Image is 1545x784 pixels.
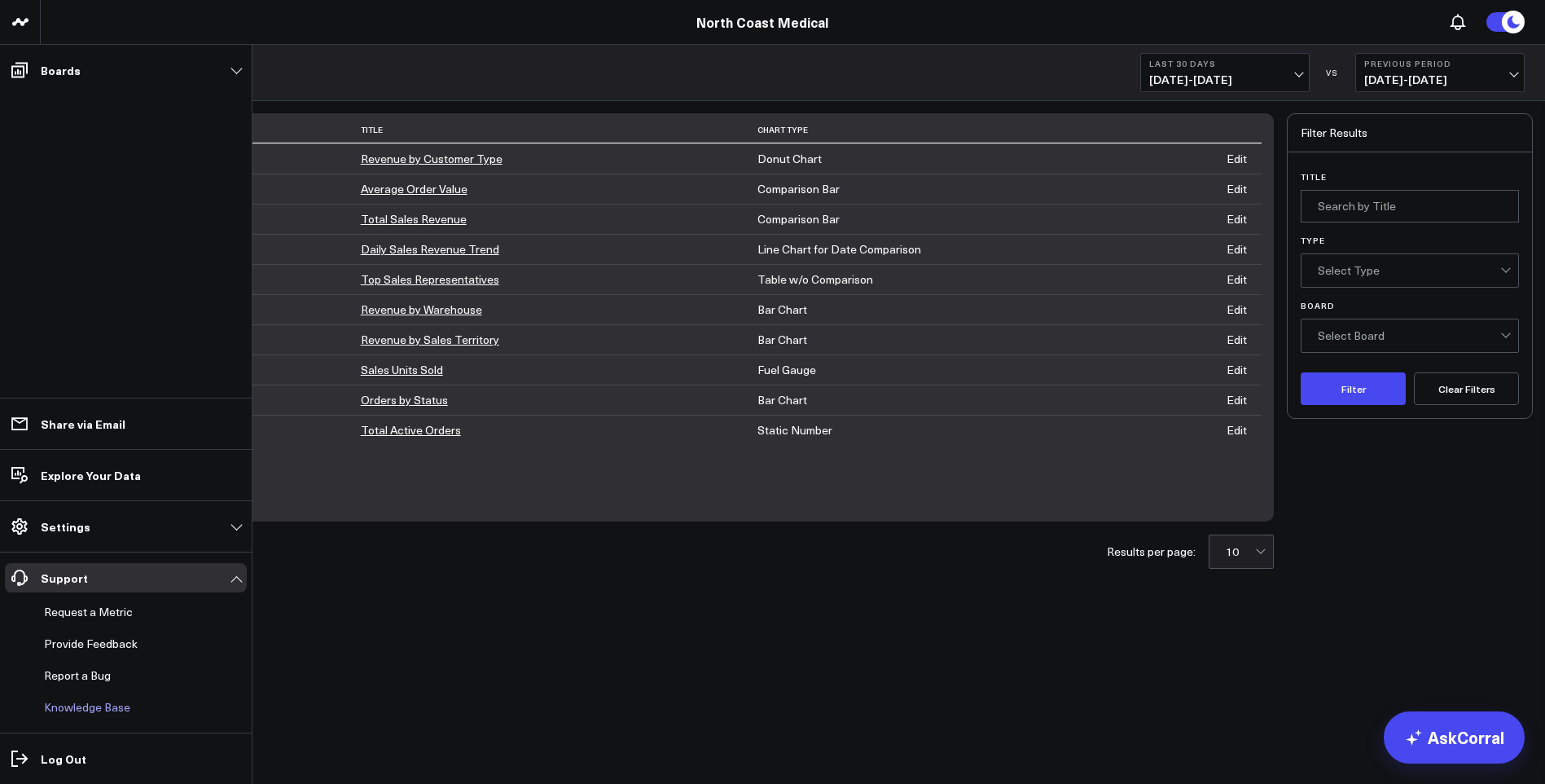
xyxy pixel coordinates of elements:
div: Select Type [1318,264,1500,277]
td: Bar Chart [757,385,1209,415]
a: Edit [1227,392,1247,407]
a: Total Active Orders [361,422,461,438]
a: Total Sales Revenue [361,211,467,227]
a: Knowledge Base [37,693,198,722]
td: Bar Chart [757,324,1209,355]
input: Search by Title [1301,190,1519,222]
td: Table w/o Comparison [757,264,1209,294]
a: Revenue by Sales Territory [361,332,499,347]
button: Clear Filters [1414,372,1519,405]
button: Filter [1301,372,1406,405]
a: Top Sales Representatives [361,271,499,287]
p: Settings [41,520,90,533]
td: Comparison Bar [757,174,1209,204]
a: Average Order Value [361,181,467,196]
a: Edit [1227,151,1247,166]
label: Board [1301,301,1519,311]
button: Request a Metric [37,597,133,627]
label: Title [1301,172,1519,182]
a: Edit [1227,211,1247,227]
p: Explore Your Data [41,469,141,482]
div: VS [1318,68,1347,77]
a: Revenue by Customer Type [361,151,503,166]
a: Log Out [5,744,247,773]
a: North Coast Medical [696,13,828,31]
a: Edit [1227,241,1247,257]
a: Edit [1227,271,1247,287]
span: [DATE] - [DATE] [1364,73,1516,86]
a: Edit [1227,181,1247,196]
td: Static Number [757,415,1209,445]
a: Edit [1227,362,1247,377]
a: Revenue by Warehouse [361,302,482,317]
td: Bar Chart [757,294,1209,324]
button: Report a Bug [37,661,111,690]
p: Support [41,571,88,584]
div: Filter Results [1288,114,1532,152]
b: Previous Period [1364,59,1516,68]
p: Provide Feedback [44,637,138,650]
label: Type [1301,236,1519,245]
b: Last 30 Days [1149,59,1301,68]
a: Edit [1227,332,1247,347]
div: Results per page: [1107,546,1196,557]
td: Fuel Gauge [757,355,1209,385]
th: Title [361,117,757,143]
p: Share via Email [41,417,125,430]
a: AskCorral [1384,711,1525,764]
a: Edit [1227,422,1247,438]
div: 10 [1226,545,1260,558]
p: Boards [41,64,81,77]
td: Comparison Bar [757,204,1209,234]
span: [DATE] - [DATE] [1149,73,1301,86]
div: Select Board [1318,329,1500,342]
td: Donut Chart [757,143,1209,174]
a: Orders by Status [361,392,448,407]
button: Last 30 Days[DATE]-[DATE] [1140,53,1310,92]
a: Daily Sales Revenue Trend [361,241,499,257]
td: Line Chart for Date Comparison [757,234,1209,264]
button: Provide Feedback [37,629,138,658]
button: Previous Period[DATE]-[DATE] [1355,53,1525,92]
th: Chart Type [757,117,1209,143]
a: Edit [1227,302,1247,317]
p: Log Out [41,752,86,765]
a: Sales Units Sold [361,362,443,377]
